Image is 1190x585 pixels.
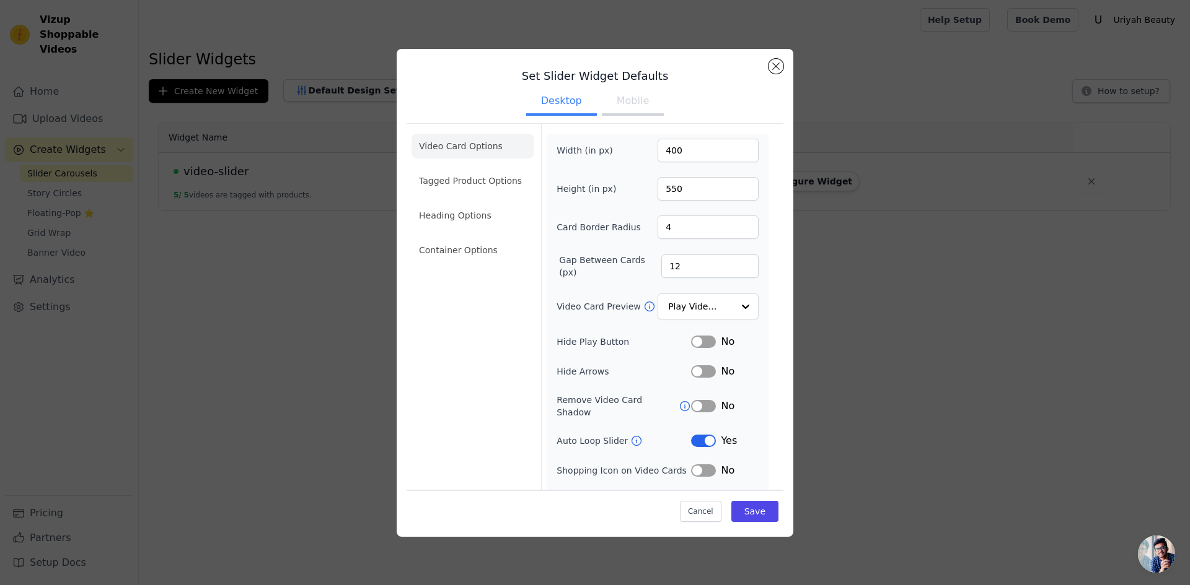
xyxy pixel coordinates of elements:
[407,69,783,84] h3: Set Slider Widget Defaults
[721,433,737,448] span: Yes
[557,394,679,418] label: Remove Video Card Shadow
[721,399,734,414] span: No
[557,435,630,447] label: Auto Loop Slider
[412,238,534,262] li: Container Options
[769,59,783,74] button: Close modal
[412,203,534,228] li: Heading Options
[526,89,597,116] button: Desktop
[602,89,664,116] button: Mobile
[557,365,691,378] label: Hide Arrows
[557,221,641,233] label: Card Border Radius
[1138,535,1175,573] div: Open chat
[412,134,534,158] li: Video Card Options
[721,364,734,379] span: No
[731,501,778,522] button: Save
[557,464,691,477] label: Shopping Icon on Video Cards
[412,168,534,193] li: Tagged Product Options
[557,183,624,195] label: Height (in px)
[680,501,721,522] button: Cancel
[557,300,643,313] label: Video Card Preview
[557,336,691,348] label: Hide Play Button
[721,334,734,349] span: No
[557,144,624,157] label: Width (in px)
[721,463,734,478] span: No
[559,254,661,279] label: Gap Between Cards (px)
